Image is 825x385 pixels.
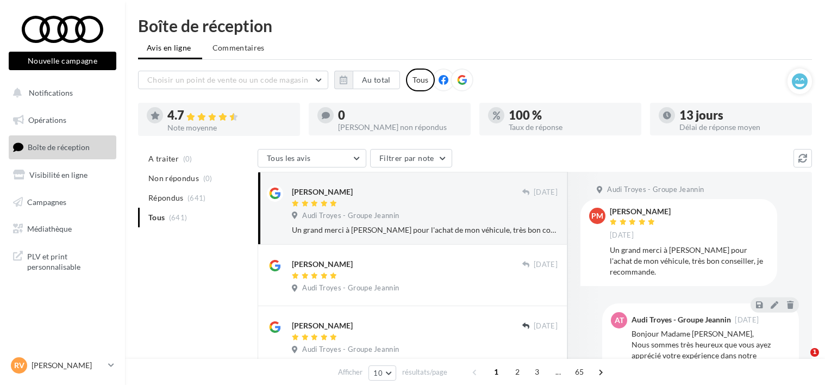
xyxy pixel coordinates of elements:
[258,149,366,167] button: Tous les avis
[203,174,212,183] span: (0)
[9,52,116,70] button: Nouvelle campagne
[7,82,114,104] button: Notifications
[368,365,396,381] button: 10
[571,363,589,381] span: 65
[607,185,704,195] span: Audi Troyes - Groupe Jeannin
[7,109,118,132] a: Opérations
[148,173,199,184] span: Non répondus
[148,153,179,164] span: A traiter
[302,345,399,355] span: Audi Troyes - Groupe Jeannin
[487,363,505,381] span: 1
[29,170,87,179] span: Visibilité en ligne
[406,69,435,91] div: Tous
[27,249,112,272] span: PLV et print personnalisable
[7,191,118,214] a: Campagnes
[534,321,558,331] span: [DATE]
[28,115,66,125] span: Opérations
[679,123,803,131] div: Délai de réponse moyen
[334,71,400,89] button: Au total
[302,283,399,293] span: Audi Troyes - Groupe Jeannin
[373,369,383,377] span: 10
[788,348,814,374] iframe: Intercom live chat
[212,42,265,53] span: Commentaires
[7,135,118,159] a: Boîte de réception
[7,218,118,240] a: Médiathèque
[292,259,353,270] div: [PERSON_NAME]
[7,164,118,187] a: Visibilité en ligne
[32,360,104,371] p: [PERSON_NAME]
[610,231,634,240] span: [DATE]
[735,316,759,324] span: [DATE]
[534,188,558,197] span: [DATE]
[292,320,353,331] div: [PERSON_NAME]
[292,225,558,235] div: Un grand merci à [PERSON_NAME] pour l'achat de mon véhicule, très bon conseiller, je recommande.
[138,71,328,89] button: Choisir un point de vente ou un code magasin
[338,367,362,377] span: Afficher
[632,316,731,324] div: Audi Troyes - Groupe Jeannin
[7,245,118,277] a: PLV et print personnalisable
[27,224,72,233] span: Médiathèque
[810,348,819,357] span: 1
[509,123,633,131] div: Taux de réponse
[610,245,768,277] div: Un grand merci à [PERSON_NAME] pour l'achat de mon véhicule, très bon conseiller, je recommande.
[27,197,66,206] span: Campagnes
[29,88,73,97] span: Notifications
[610,208,671,215] div: [PERSON_NAME]
[167,109,291,122] div: 4.7
[549,363,567,381] span: ...
[402,367,447,377] span: résultats/page
[528,363,546,381] span: 3
[28,142,90,152] span: Boîte de réception
[147,75,308,84] span: Choisir un point de vente ou un code magasin
[534,260,558,270] span: [DATE]
[9,355,116,376] a: RV [PERSON_NAME]
[591,210,603,221] span: PM
[509,363,526,381] span: 2
[615,315,624,326] span: AT
[370,149,452,167] button: Filtrer par note
[148,192,184,203] span: Répondus
[338,109,462,121] div: 0
[167,124,291,132] div: Note moyenne
[509,109,633,121] div: 100 %
[187,194,206,202] span: (641)
[302,211,399,221] span: Audi Troyes - Groupe Jeannin
[292,187,353,197] div: [PERSON_NAME]
[679,109,803,121] div: 13 jours
[138,17,812,34] div: Boîte de réception
[353,71,400,89] button: Au total
[14,360,24,371] span: RV
[267,153,311,163] span: Tous les avis
[183,154,192,163] span: (0)
[338,123,462,131] div: [PERSON_NAME] non répondus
